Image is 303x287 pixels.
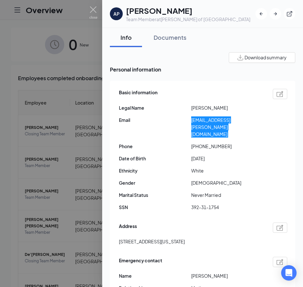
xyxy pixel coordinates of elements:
button: ArrowLeftNew [255,8,267,20]
span: Marital Status [119,191,191,198]
span: 392-31-1754 [191,204,263,211]
div: Open Intercom Messenger [281,265,297,281]
div: Info [116,33,136,41]
span: Email [119,116,191,123]
span: SSN [119,204,191,211]
span: [DATE] [191,155,263,162]
span: [PERSON_NAME] [191,104,263,111]
svg: ExternalLink [286,11,293,17]
button: ArrowRight [270,8,281,20]
span: Never Married [191,191,263,198]
div: Documents [154,33,186,41]
span: Name [119,272,191,279]
span: [DEMOGRAPHIC_DATA] [191,179,263,186]
span: White [191,167,263,174]
span: Phone [119,143,191,150]
span: Ethnicity [119,167,191,174]
button: Download summary [229,52,295,63]
span: Gender [119,179,191,186]
span: Personal information [110,65,295,73]
div: Team Member at [PERSON_NAME] of [GEOGRAPHIC_DATA] [126,16,250,22]
span: [EMAIL_ADDRESS][PERSON_NAME][DOMAIN_NAME] [191,116,263,138]
span: Date of Birth [119,155,191,162]
span: Legal Name [119,104,191,111]
svg: ArrowRight [272,11,279,17]
span: Basic information [119,89,157,99]
span: Emergency contact [119,257,162,267]
span: [STREET_ADDRESS][US_STATE] [119,238,185,245]
span: [PHONE_NUMBER] [191,143,263,150]
button: ExternalLink [284,8,295,20]
span: [PERSON_NAME] [191,272,263,279]
div: AP [113,11,120,17]
svg: ArrowLeftNew [258,11,264,17]
span: Address [119,223,137,233]
span: Download summary [245,54,287,61]
h1: [PERSON_NAME] [126,5,250,16]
